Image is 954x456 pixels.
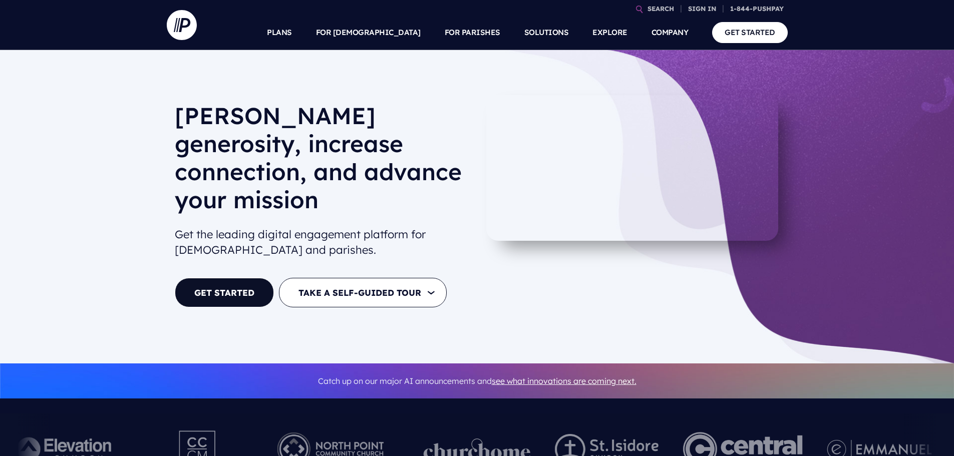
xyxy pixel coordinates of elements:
button: TAKE A SELF-GUIDED TOUR [279,278,447,307]
a: FOR PARISHES [445,15,500,50]
a: GET STARTED [175,278,274,307]
a: SOLUTIONS [524,15,569,50]
a: COMPANY [652,15,689,50]
h2: Get the leading digital engagement platform for [DEMOGRAPHIC_DATA] and parishes. [175,223,469,262]
a: FOR [DEMOGRAPHIC_DATA] [316,15,421,50]
h1: [PERSON_NAME] generosity, increase connection, and advance your mission [175,102,469,222]
a: PLANS [267,15,292,50]
p: Catch up on our major AI announcements and [175,370,780,392]
a: GET STARTED [712,22,788,43]
a: EXPLORE [592,15,627,50]
a: see what innovations are coming next. [492,376,637,386]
